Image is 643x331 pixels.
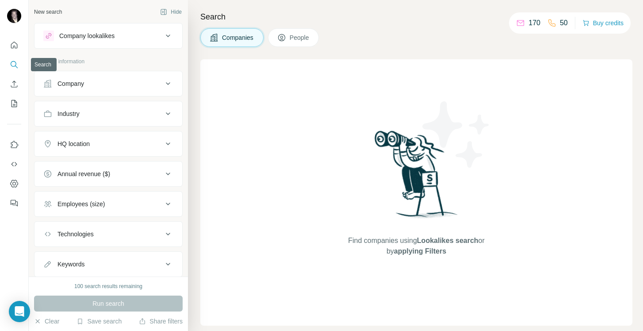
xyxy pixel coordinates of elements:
button: Employees (size) [34,193,182,215]
span: People [290,33,310,42]
button: Technologies [34,223,182,245]
button: Use Surfe API [7,156,21,172]
div: New search [34,8,62,16]
img: Avatar [7,9,21,23]
span: Find companies using or by [345,235,487,257]
div: Industry [57,109,80,118]
button: Clear [34,317,59,326]
img: Surfe Illustration - Stars [417,95,496,174]
button: Dashboard [7,176,21,192]
span: Lookalikes search [417,237,478,244]
button: Industry [34,103,182,124]
p: Company information [34,58,183,65]
div: Technologies [57,230,94,239]
button: Buy credits [582,17,624,29]
p: 50 [560,18,568,28]
span: applying Filters [394,247,446,255]
button: Annual revenue ($) [34,163,182,185]
button: HQ location [34,133,182,154]
button: Quick start [7,37,21,53]
img: Surfe Illustration - Woman searching with binoculars [371,128,463,227]
div: Keywords [57,260,84,269]
button: Use Surfe on LinkedIn [7,137,21,153]
button: Feedback [7,195,21,211]
button: Hide [154,5,188,19]
div: 100 search results remaining [74,282,142,290]
button: Save search [77,317,122,326]
button: Enrich CSV [7,76,21,92]
div: HQ location [57,139,90,148]
button: Search [7,57,21,73]
button: Share filters [139,317,183,326]
p: 170 [528,18,540,28]
div: Annual revenue ($) [57,169,110,178]
div: Open Intercom Messenger [9,301,30,322]
span: Companies [222,33,254,42]
button: Company [34,73,182,94]
button: Keywords [34,254,182,275]
div: Employees (size) [57,200,105,208]
button: Company lookalikes [34,25,182,46]
button: My lists [7,96,21,112]
div: Company [57,79,84,88]
h4: Search [200,11,632,23]
div: Company lookalikes [59,31,115,40]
